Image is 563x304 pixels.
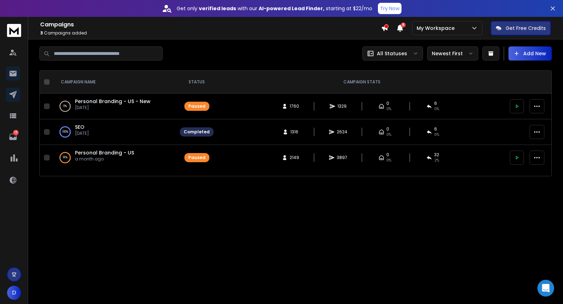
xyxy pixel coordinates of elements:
[259,5,324,12] strong: AI-powered Lead Finder,
[537,280,554,297] iframe: Intercom live chat
[491,21,551,35] button: Get Free Credits
[94,220,141,248] button: Help
[7,286,21,300] button: D
[112,237,123,242] span: Help
[75,131,89,136] p: [DATE]
[14,168,118,183] div: Navigating Advanced Campaign Options in ReachInbox
[75,98,151,105] a: Personal Branding - US - New
[15,237,31,242] span: Home
[14,62,127,86] p: How can we assist you [DATE]?
[7,95,134,121] div: Send us a messageWe typically reply in under 15 minutes
[434,132,439,138] span: 0 %
[14,132,57,139] span: Search for help
[434,126,437,132] span: 6
[386,101,389,106] span: 0
[176,71,218,94] th: STATUS
[14,50,127,62] p: Hi Div 👋
[84,11,98,25] img: Profile image for Rohan
[10,128,131,142] button: Search for help
[110,11,125,25] img: Profile image for Lakshita
[75,156,134,162] p: a month ago
[378,3,401,14] button: Try Now
[14,108,118,115] div: We typically reply in under 15 minutes
[63,103,67,110] p: 0 %
[14,101,118,108] div: Send us a message
[290,129,298,135] span: 1316
[184,129,210,135] div: Completed
[434,101,437,106] span: 6
[58,237,83,242] span: Messages
[10,145,131,165] div: Optimizing Warmup Settings in ReachInbox
[14,209,118,224] div: Leveraging Spintax for Email Customization
[40,30,381,36] p: Campaigns added
[52,71,176,94] th: CAMPAIGN NAME
[14,189,118,203] div: Discovering ReachInbox: A Guide to Its Purpose and Functionality
[401,23,406,27] span: 8
[75,149,134,156] a: Personal Branding - US
[177,5,372,12] p: Get only with our starting at $22/mo
[13,130,19,135] p: 15
[47,220,94,248] button: Messages
[63,154,68,161] p: 91 %
[386,152,389,158] span: 0
[188,103,205,109] div: Paused
[508,46,552,61] button: Add New
[10,186,131,206] div: Discovering ReachInbox: A Guide to Its Purpose and Functionality
[188,155,205,160] div: Paused
[52,145,176,171] td: 91%Personal Branding - USa month ago
[380,5,399,12] p: Try Now
[290,103,299,109] span: 1760
[6,130,20,144] a: 15
[10,206,131,227] div: Leveraging Spintax for Email Customization
[434,158,439,163] span: 2 %
[386,158,391,163] span: 0%
[506,25,546,32] p: Get Free Credits
[52,119,176,145] td: 100%SEO[DATE]
[97,11,111,25] img: Profile image for Raj
[337,155,347,160] span: 3897
[434,152,439,158] span: 32
[427,46,478,61] button: Newest First
[40,20,381,29] h1: Campaigns
[377,50,407,57] p: All Statuses
[337,129,347,135] span: 2624
[199,5,236,12] strong: verified leads
[14,14,70,24] img: logo
[75,123,84,131] a: SEO
[386,126,389,132] span: 0
[52,94,176,119] td: 0%Personal Branding - US - New[DATE]
[62,128,68,135] p: 100 %
[10,165,131,186] div: Navigating Advanced Campaign Options in ReachInbox
[7,24,21,37] img: logo
[218,71,506,94] th: CAMPAIGN STATS
[386,106,391,112] span: 0%
[14,148,118,163] div: Optimizing Warmup Settings in ReachInbox
[337,103,347,109] span: 1329
[434,106,439,112] span: 0 %
[40,30,43,36] span: 3
[417,25,457,32] p: My Workspace
[75,105,151,110] p: [DATE]
[290,155,299,160] span: 2149
[386,132,391,138] span: 0%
